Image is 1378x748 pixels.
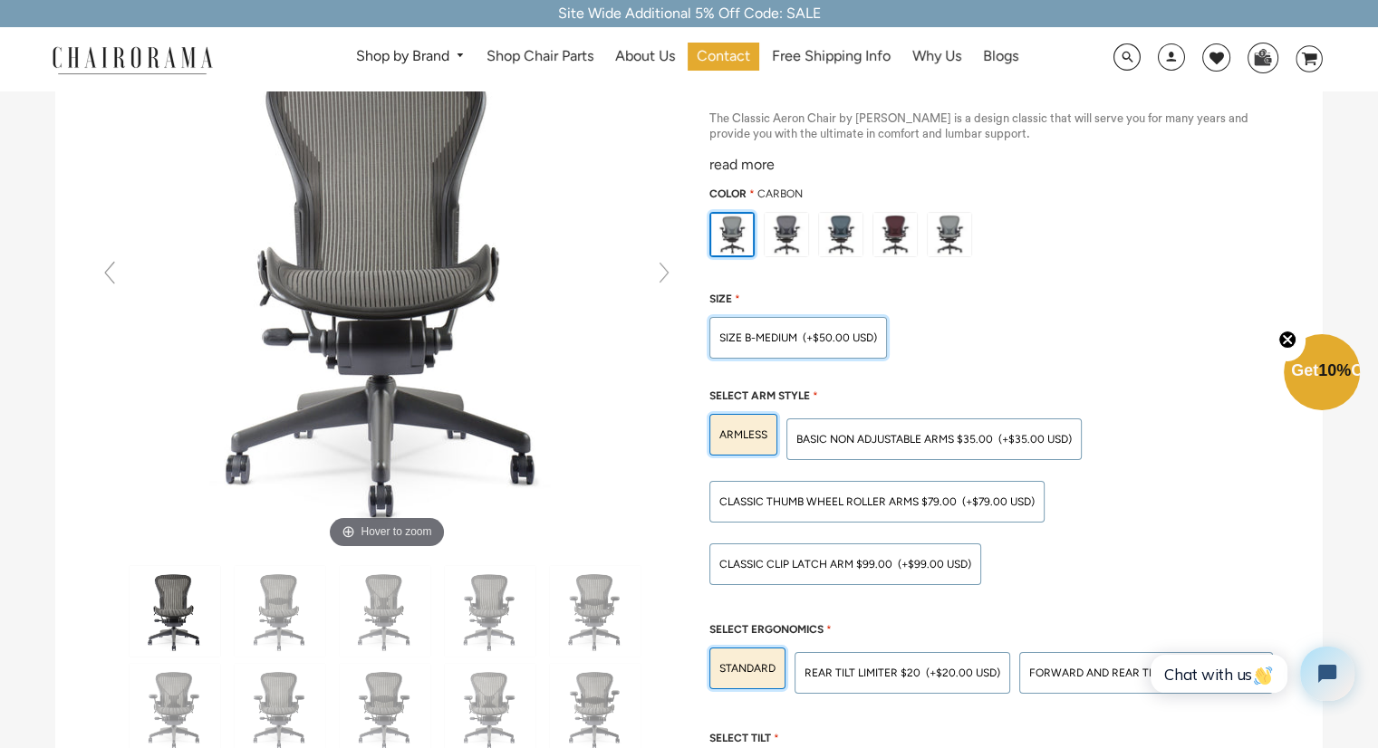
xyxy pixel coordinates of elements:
img: Classic Aeron Chair (Renewed) - chairorama [445,566,535,657]
span: Select Tilt [709,732,771,744]
span: (+$50.00 USD) [803,332,877,343]
span: (+$79.00 USD) [962,496,1035,507]
span: ARMLESS [719,428,767,441]
nav: DesktopNavigation [300,43,1075,76]
span: Size [709,292,732,305]
a: Contact [688,43,759,71]
span: 10% [1318,361,1351,379]
a: Shop by Brand [347,43,475,71]
span: Contact [697,47,750,66]
span: SIZE B-MEDIUM [719,331,797,344]
span: Carbon [757,187,803,200]
a: Why Us [903,43,970,71]
span: Select Ergonomics [709,623,824,636]
span: (+$20.00 USD) [926,667,1000,678]
a: Blogs [974,43,1027,71]
div: Get10%OffClose teaser [1284,336,1360,412]
img: Classic Aeron Chair (Renewed) - chairorama [235,566,325,657]
span: Classic Thumb Wheel Roller Arms $79.00 [719,495,957,508]
img: chairorama [42,43,223,75]
a: About Us [606,43,684,71]
img: https://apo-admin.mageworx.com/front/img/chairorama.myshopify.com/934f279385142bb1386b89575167202... [819,213,862,256]
img: https://apo-admin.mageworx.com/front/img/chairorama.myshopify.com/ae6848c9e4cbaa293e2d516f385ec6e... [928,213,971,256]
span: Color [709,187,747,200]
span: (+$99.00 USD) [898,559,971,570]
span: Get Off [1291,361,1374,379]
img: https://apo-admin.mageworx.com/front/img/chairorama.myshopify.com/f0a8248bab2644c909809aada6fe08d... [873,213,917,256]
a: Classic Aeron Chair (Renewed) - chairoramaHover to zoom [115,272,659,289]
span: Free Shipping Info [772,47,891,66]
span: BASIC NON ADJUSTABLE ARMS $35.00 [796,433,993,446]
img: WhatsApp_Image_2024-07-12_at_16.23.01.webp [1248,43,1277,71]
span: The Classic Aeron Chair by [PERSON_NAME] is a design classic that will serve you for many years a... [709,112,1248,139]
span: Select Arm Style [709,389,810,402]
iframe: Tidio Chat [1131,631,1370,716]
button: Close teaser [1269,320,1306,361]
img: Classic Aeron Chair (Renewed) - chairorama [550,566,641,657]
span: Blogs [983,47,1018,66]
img: Classic Aeron Chair (Renewed) - chairorama [340,566,430,657]
span: (+$35.00 USD) [998,434,1072,445]
a: Shop Chair Parts [477,43,602,71]
img: Classic Aeron Chair (Renewed) - chairorama [130,566,220,657]
img: https://apo-admin.mageworx.com/front/img/chairorama.myshopify.com/ae6848c9e4cbaa293e2d516f385ec6e... [711,214,753,255]
span: STANDARD [719,662,776,675]
span: Forward And Rear Tilt $35 [1029,666,1184,679]
span: Classic Clip Latch Arm $99.00 [719,558,892,571]
img: Classic Aeron Chair (Renewed) - chairorama [115,10,659,553]
span: About Us [615,47,675,66]
div: read more [709,156,1286,175]
span: Why Us [912,47,961,66]
img: https://apo-admin.mageworx.com/front/img/chairorama.myshopify.com/f520d7dfa44d3d2e85a5fe9a0a95ca9... [765,213,808,256]
span: Rear Tilt Limiter $20 [805,666,920,679]
span: Shop Chair Parts [487,47,593,66]
a: Free Shipping Info [763,43,900,71]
